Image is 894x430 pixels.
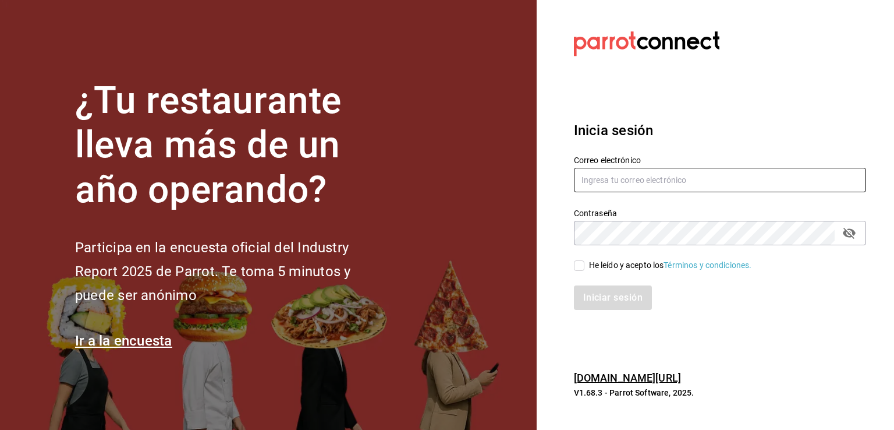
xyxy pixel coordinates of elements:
[574,387,866,399] p: V1.68.3 - Parrot Software, 2025.
[75,236,389,307] h2: Participa en la encuesta oficial del Industry Report 2025 de Parrot. Te toma 5 minutos y puede se...
[574,156,866,164] label: Correo electrónico
[839,223,859,243] button: passwordField
[574,372,681,384] a: [DOMAIN_NAME][URL]
[574,209,866,217] label: Contraseña
[664,260,751,270] a: Términos y condiciones.
[574,120,866,141] h3: Inicia sesión
[75,79,389,213] h1: ¿Tu restaurante lleva más de un año operando?
[574,168,866,192] input: Ingresa tu correo electrónico
[75,333,172,349] a: Ir a la encuesta
[589,259,752,272] div: He leído y acepto los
